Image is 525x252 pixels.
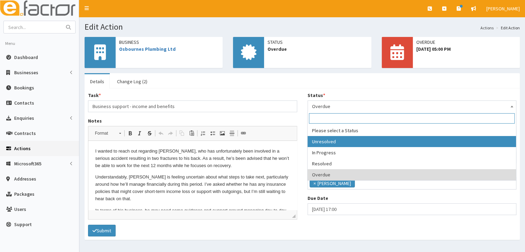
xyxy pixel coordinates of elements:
[88,225,116,236] button: Submit
[88,117,102,124] label: Notes
[7,66,202,102] p: In terms of his business, he may need some guidance and support around managing day-to-day admin ...
[111,74,153,89] a: Change Log (2)
[166,129,175,138] a: Redo (Ctrl+Y)
[14,115,34,121] span: Enquiries
[416,46,516,52] span: [DATE] 05:00 PM
[198,129,208,138] a: Insert/Remove Numbered List
[308,136,516,147] li: Unresolved
[308,195,328,202] label: Due Date
[177,129,187,138] a: Copy (Ctrl+C)
[85,74,110,89] a: Details
[4,21,62,33] input: Search...
[119,46,176,52] a: Osbournes Plumbing Ltd
[14,145,31,152] span: Actions
[14,85,34,91] span: Bookings
[156,129,166,138] a: Undo (Ctrl+Z)
[187,129,196,138] a: Paste (Ctrl+V)
[91,129,116,138] span: Format
[239,129,248,138] a: Link (Ctrl+L)
[268,46,368,52] span: Overdue
[14,221,32,227] span: Support
[14,69,38,76] span: Businesses
[208,129,217,138] a: Insert/Remove Bulleted List
[310,179,355,187] li: Julie Sweeney
[14,100,34,106] span: Contacts
[308,147,516,158] li: In Progress
[88,92,101,99] label: Task
[308,169,516,180] li: Overdue
[308,158,516,169] li: Resolved
[14,176,36,182] span: Addresses
[125,129,135,138] a: Bold (Ctrl+B)
[312,101,512,111] span: Overdue
[145,129,154,138] a: Strike Through
[91,128,125,138] a: Format
[14,54,38,60] span: Dashboard
[486,6,520,12] span: [PERSON_NAME]
[14,161,41,167] span: Microsoft365
[308,125,516,136] li: Please select a Status
[217,129,227,138] a: Image
[88,141,297,210] iframe: Rich Text Editor, notes
[227,129,237,138] a: Insert Horizontal Line
[14,206,26,212] span: Users
[308,92,325,99] label: Status
[14,130,36,136] span: Contracts
[268,39,368,46] span: Status
[119,39,219,46] span: Business
[313,180,316,187] span: ×
[135,129,145,138] a: Italic (Ctrl+I)
[85,22,520,31] h1: Edit Action
[480,25,494,31] a: Actions
[416,39,516,46] span: OVERDUE
[308,100,517,112] span: Overdue
[14,191,35,197] span: Packages
[292,214,295,218] span: Drag to resize
[494,25,520,31] li: Edit Action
